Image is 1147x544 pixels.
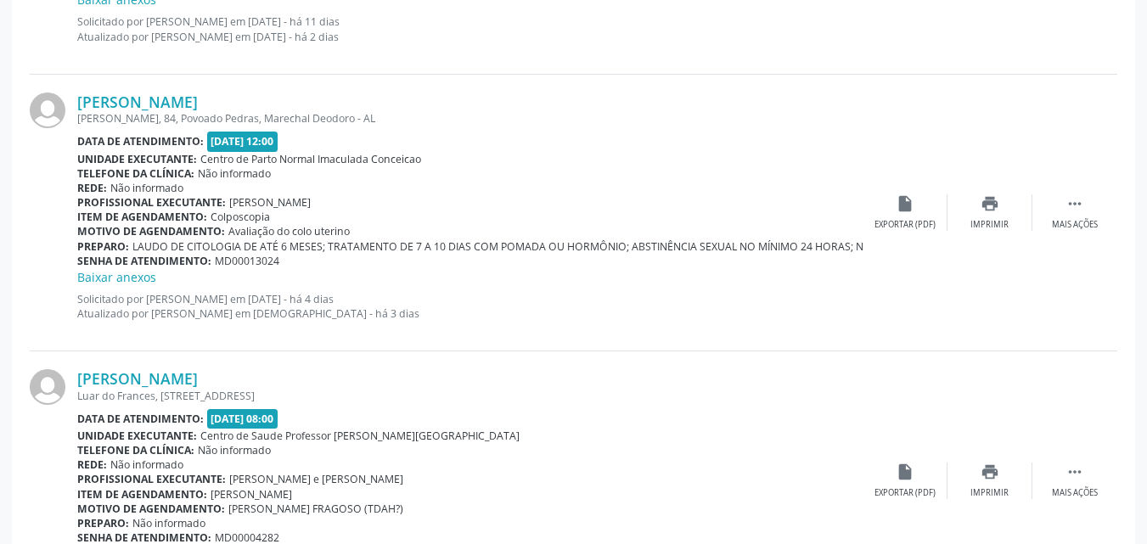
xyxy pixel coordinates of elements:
p: Solicitado por [PERSON_NAME] em [DATE] - há 4 dias Atualizado por [PERSON_NAME] em [DEMOGRAPHIC_D... [77,292,863,321]
span: Colposcopia [211,210,270,224]
b: Senha de atendimento: [77,254,211,268]
b: Motivo de agendamento: [77,224,225,238]
span: Centro de Parto Normal Imaculada Conceicao [200,152,421,166]
span: Não informado [110,181,183,195]
div: Mais ações [1052,487,1098,499]
b: Data de atendimento: [77,134,204,149]
a: Baixar anexos [77,269,156,285]
b: Data de atendimento: [77,412,204,426]
span: [DATE] 12:00 [207,132,278,151]
b: Item de agendamento: [77,487,207,502]
b: Telefone da clínica: [77,166,194,181]
i: insert_drive_file [896,194,914,213]
b: Motivo de agendamento: [77,502,225,516]
div: Luar do Frances, [STREET_ADDRESS] [77,389,863,403]
b: Telefone da clínica: [77,443,194,457]
i: print [981,463,999,481]
a: [PERSON_NAME] [77,93,198,111]
b: Preparo: [77,239,129,254]
span: Não informado [132,516,205,530]
b: Rede: [77,457,107,472]
span: Não informado [198,166,271,181]
i:  [1065,463,1084,481]
i: print [981,194,999,213]
span: MD00013024 [215,254,279,268]
b: Rede: [77,181,107,195]
p: Solicitado por [PERSON_NAME] em [DATE] - há 11 dias Atualizado por [PERSON_NAME] em [DATE] - há 2... [77,14,863,43]
b: Unidade executante: [77,152,197,166]
span: [PERSON_NAME] [211,487,292,502]
div: Imprimir [970,487,1009,499]
i:  [1065,194,1084,213]
span: Não informado [198,443,271,457]
div: Mais ações [1052,219,1098,231]
b: Item de agendamento: [77,210,207,224]
span: [PERSON_NAME] [229,195,311,210]
i: insert_drive_file [896,463,914,481]
b: Profissional executante: [77,472,226,486]
span: Não informado [110,457,183,472]
div: Exportar (PDF) [874,487,936,499]
img: img [30,369,65,405]
span: Centro de Saude Professor [PERSON_NAME][GEOGRAPHIC_DATA] [200,429,520,443]
a: [PERSON_NAME] [77,369,198,388]
span: [PERSON_NAME] FRAGOSO (TDAH?) [228,502,403,516]
div: Exportar (PDF) [874,219,936,231]
span: Avaliação do colo uterino [228,224,350,238]
img: img [30,93,65,128]
b: Profissional executante: [77,195,226,210]
b: Preparo: [77,516,129,530]
b: Unidade executante: [77,429,197,443]
div: Imprimir [970,219,1009,231]
div: [PERSON_NAME], 84, Povoado Pedras, Marechal Deodoro - AL [77,111,863,126]
span: [DATE] 08:00 [207,409,278,429]
span: [PERSON_NAME] e [PERSON_NAME] [229,472,403,486]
